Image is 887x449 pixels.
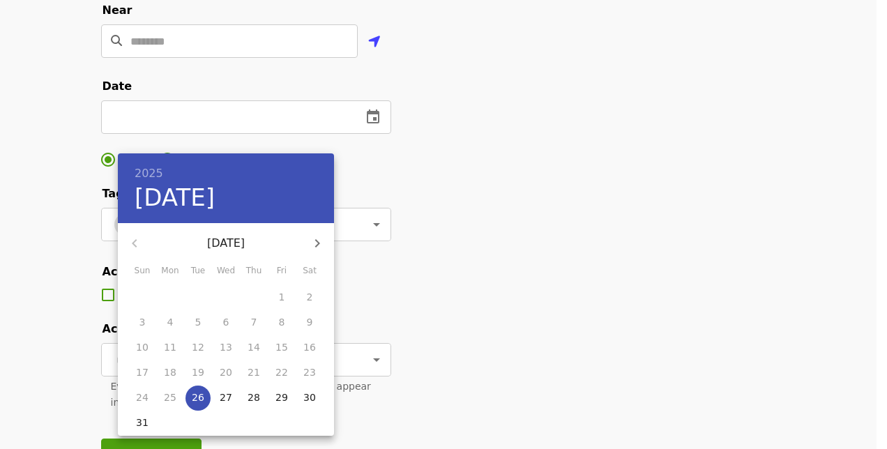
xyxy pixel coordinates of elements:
[185,264,211,278] span: Tue
[192,390,204,404] p: 26
[241,264,266,278] span: Thu
[213,264,238,278] span: Wed
[297,386,322,411] button: 30
[185,386,211,411] button: 26
[151,235,301,252] p: [DATE]
[136,416,149,429] p: 31
[269,386,294,411] button: 29
[269,264,294,278] span: Fri
[248,390,260,404] p: 28
[130,411,155,436] button: 31
[241,386,266,411] button: 28
[130,264,155,278] span: Sun
[220,390,232,404] p: 27
[135,164,163,183] button: 2025
[303,390,316,404] p: 30
[135,183,215,213] button: [DATE]
[275,390,288,404] p: 29
[158,264,183,278] span: Mon
[297,264,322,278] span: Sat
[213,386,238,411] button: 27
